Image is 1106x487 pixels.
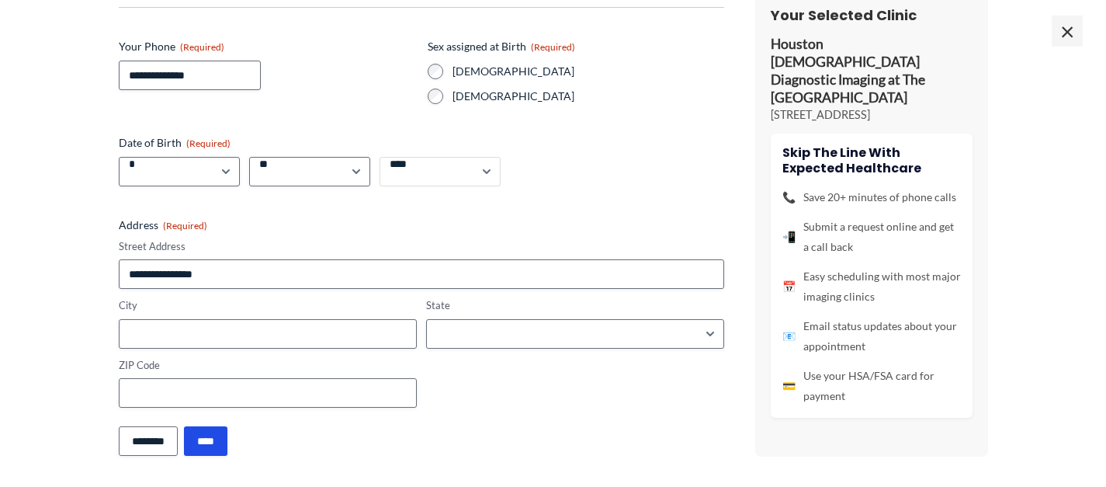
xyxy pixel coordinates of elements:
[782,216,961,256] li: Submit a request online and get a call back
[119,298,417,313] label: City
[782,266,961,306] li: Easy scheduling with most major imaging clinics
[782,375,796,395] span: 💳
[782,325,796,346] span: 📧
[119,358,417,373] label: ZIP Code
[771,36,973,106] p: Houston [DEMOGRAPHIC_DATA] Diagnostic Imaging at The [GEOGRAPHIC_DATA]
[782,145,961,175] h4: Skip the line with Expected Healthcare
[531,41,575,53] span: (Required)
[119,239,724,254] label: Street Address
[428,39,575,54] legend: Sex assigned at Birth
[119,39,415,54] label: Your Phone
[452,89,724,104] label: [DEMOGRAPHIC_DATA]
[426,298,724,313] label: State
[452,64,724,79] label: [DEMOGRAPHIC_DATA]
[782,365,961,405] li: Use your HSA/FSA card for payment
[782,315,961,356] li: Email status updates about your appointment
[163,220,207,231] span: (Required)
[782,186,796,207] span: 📞
[782,276,796,296] span: 📅
[771,106,973,122] p: [STREET_ADDRESS]
[186,137,231,149] span: (Required)
[1052,16,1083,47] span: ×
[119,217,207,233] legend: Address
[782,226,796,246] span: 📲
[119,135,231,151] legend: Date of Birth
[782,186,961,207] li: Save 20+ minutes of phone calls
[771,6,973,24] h3: Your Selected Clinic
[180,41,224,53] span: (Required)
